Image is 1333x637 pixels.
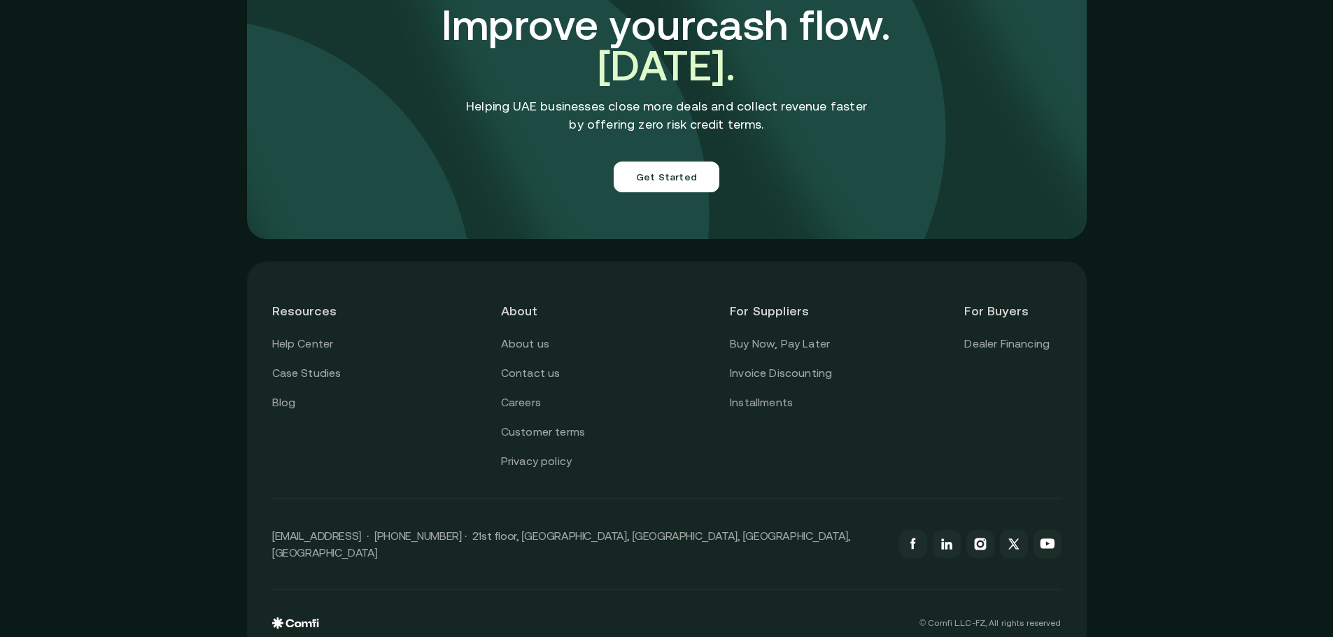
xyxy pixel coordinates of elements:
header: For Suppliers [730,287,832,335]
a: About us [501,335,549,353]
a: Buy Now, Pay Later [730,335,830,353]
a: Careers [501,394,541,412]
a: Dealer Financing [964,335,1050,353]
header: For Buyers [964,287,1061,335]
header: Resources [272,287,369,335]
span: [DATE]. [598,41,735,90]
a: Contact us [501,364,560,382]
h3: Improve your cash flow. [369,5,964,86]
header: About [501,287,598,335]
a: Privacy policy [501,452,572,471]
a: Customer terms [501,423,585,441]
a: Help Center [272,335,334,353]
p: © Comfi L.L.C-FZ, All rights reserved [919,618,1061,628]
a: Case Studies [272,364,341,382]
button: Get Started [614,162,719,192]
p: Helping UAE businesses close more deals and collect revenue faster by offering zero risk credit t... [466,97,867,134]
a: Installments [730,394,793,412]
a: Blog [272,394,296,412]
img: comfi logo [272,617,319,629]
p: [EMAIL_ADDRESS] · [PHONE_NUMBER] · 21st floor, [GEOGRAPHIC_DATA], [GEOGRAPHIC_DATA], [GEOGRAPHIC_... [272,527,885,561]
a: Invoice Discounting [730,364,832,382]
